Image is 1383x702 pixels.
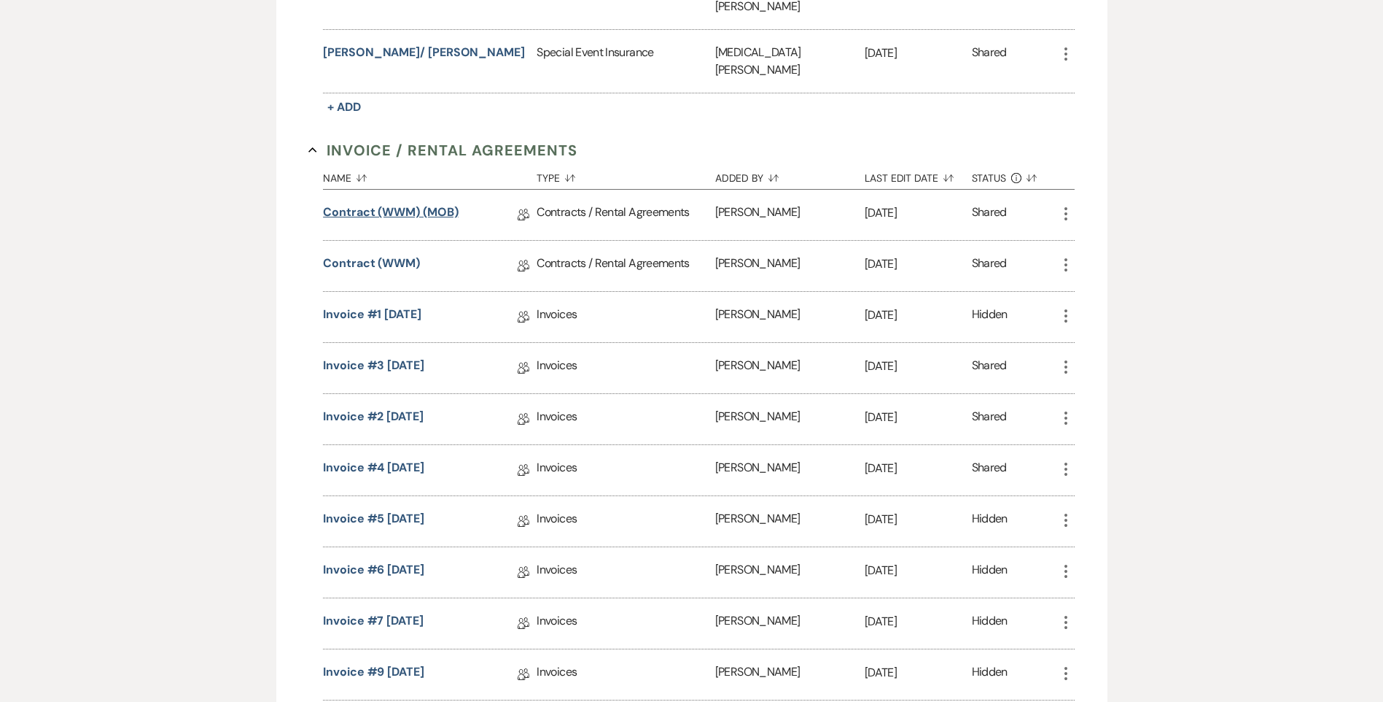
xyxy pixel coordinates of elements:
div: Hidden [972,510,1008,533]
div: Shared [972,459,1007,482]
div: Hidden [972,306,1008,328]
div: [PERSON_NAME] [715,649,865,700]
a: Invoice #2 [DATE] [323,408,424,431]
button: Status [972,161,1057,189]
div: Invoices [537,445,714,495]
div: [PERSON_NAME] [715,547,865,598]
a: Invoice #6 [DATE] [323,561,424,584]
div: [PERSON_NAME] [715,190,865,240]
button: Invoice / Rental Agreements [308,139,577,161]
div: [PERSON_NAME] [715,343,865,393]
p: [DATE] [865,510,972,529]
div: Shared [972,357,1007,379]
p: [DATE] [865,408,972,427]
div: Shared [972,44,1007,79]
div: Invoices [537,292,714,342]
div: [PERSON_NAME] [715,292,865,342]
p: [DATE] [865,204,972,223]
div: Contracts / Rental Agreements [537,190,714,240]
a: Invoice #1 [DATE] [323,306,421,328]
p: [DATE] [865,255,972,274]
div: Special Event Insurance [537,30,714,93]
div: [PERSON_NAME] [715,241,865,291]
div: Contracts / Rental Agreements [537,241,714,291]
button: Name [323,161,537,189]
a: Invoice #9 [DATE] [323,663,424,686]
div: [MEDICAL_DATA][PERSON_NAME] [715,30,865,93]
a: Invoice #7 [DATE] [323,612,424,635]
p: [DATE] [865,561,972,580]
button: Type [537,161,714,189]
a: Contract (WWM) [323,255,420,277]
span: Status [972,173,1007,183]
a: Invoice #5 [DATE] [323,510,424,533]
div: Hidden [972,612,1008,635]
div: [PERSON_NAME] [715,598,865,649]
span: + Add [327,99,361,115]
div: Shared [972,408,1007,431]
button: [PERSON_NAME]/ [PERSON_NAME] [323,44,525,61]
p: [DATE] [865,612,972,631]
div: [PERSON_NAME] [715,496,865,547]
p: [DATE] [865,663,972,682]
div: Hidden [972,561,1008,584]
div: [PERSON_NAME] [715,445,865,495]
div: Invoices [537,649,714,700]
p: [DATE] [865,357,972,376]
div: Invoices [537,547,714,598]
button: Added By [715,161,865,189]
p: [DATE] [865,44,972,63]
div: [PERSON_NAME] [715,394,865,444]
div: Invoices [537,598,714,649]
div: Shared [972,204,1007,226]
a: Invoice #4 [DATE] [323,459,424,482]
div: Invoices [537,394,714,444]
p: [DATE] [865,459,972,478]
button: + Add [323,97,365,117]
div: Hidden [972,663,1008,686]
a: Invoice #3 [DATE] [323,357,424,379]
div: Invoices [537,496,714,547]
div: Shared [972,255,1007,277]
div: Invoices [537,343,714,393]
button: Last Edit Date [865,161,972,189]
p: [DATE] [865,306,972,325]
a: Contract (WWM) (MOB) [323,204,458,226]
